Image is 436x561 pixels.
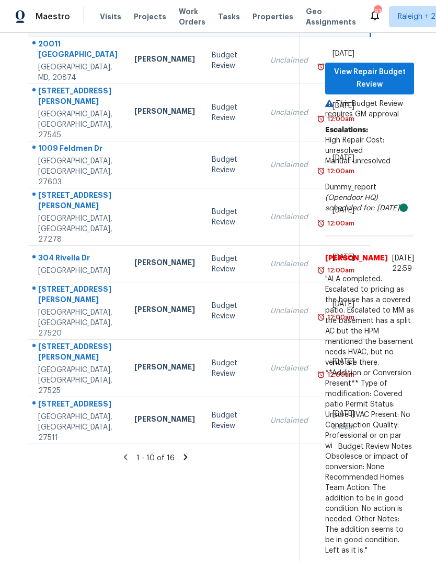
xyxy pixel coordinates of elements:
[270,212,308,222] div: Unclaimed
[270,108,308,118] div: Unclaimed
[38,266,118,276] div: [GEOGRAPHIC_DATA]
[325,137,384,154] span: High Repair Cost: unresolved
[374,6,381,17] div: 91
[38,399,118,412] div: [STREET_ADDRESS]
[270,415,308,426] div: Unclaimed
[134,106,195,119] div: [PERSON_NAME]
[38,39,118,62] div: 20011 [GEOGRAPHIC_DATA]
[212,102,254,123] div: Budget Review
[325,63,414,94] button: View Repair Budget Review
[136,455,175,462] span: 1 - 10 of 16
[38,109,118,140] div: [GEOGRAPHIC_DATA], [GEOGRAPHIC_DATA], 27545
[38,284,118,307] div: [STREET_ADDRESS][PERSON_NAME]
[212,50,254,71] div: Budget Review
[212,254,254,274] div: Budget Review
[398,11,435,22] span: Raleigh + 2
[325,182,414,213] div: Dummy_report
[270,259,308,269] div: Unclaimed
[38,62,118,83] div: [GEOGRAPHIC_DATA], MD, 20874
[134,304,195,317] div: [PERSON_NAME]
[325,205,399,212] i: scheduled for: [DATE]
[212,358,254,379] div: Budget Review
[134,414,195,427] div: [PERSON_NAME]
[134,11,166,22] span: Projects
[325,99,414,120] p: This Budget Review requires GM approval
[325,274,414,556] span: "ALA completed. Escalated to pricing as the house has a covered patio. Escalated to MM as the bas...
[38,190,118,213] div: [STREET_ADDRESS][PERSON_NAME]
[325,194,378,201] i: (Opendoor HQ)
[270,363,308,374] div: Unclaimed
[38,412,118,443] div: [GEOGRAPHIC_DATA], [GEOGRAPHIC_DATA], 27511
[100,11,121,22] span: Visits
[38,307,118,339] div: [GEOGRAPHIC_DATA], [GEOGRAPHIC_DATA], 27520
[38,253,118,266] div: 304 Rivella Dr
[332,441,418,452] span: Budget Review Notes
[325,253,388,274] span: [PERSON_NAME]
[212,154,254,175] div: Budget Review
[38,156,118,187] div: [GEOGRAPHIC_DATA], [GEOGRAPHIC_DATA], 27603
[179,6,205,27] span: Work Orders
[325,126,368,134] b: Escalations:
[36,11,70,22] span: Maestro
[253,11,293,22] span: Properties
[134,54,195,67] div: [PERSON_NAME]
[270,306,308,316] div: Unclaimed
[134,362,195,375] div: [PERSON_NAME]
[38,213,118,245] div: [GEOGRAPHIC_DATA], [GEOGRAPHIC_DATA], 27278
[325,158,391,165] span: Manual: unresolved
[134,257,195,270] div: [PERSON_NAME]
[270,55,308,66] div: Unclaimed
[334,66,406,91] span: View Repair Budget Review
[38,365,118,396] div: [GEOGRAPHIC_DATA], [GEOGRAPHIC_DATA], 27525
[218,13,240,20] span: Tasks
[212,301,254,321] div: Budget Review
[212,410,254,431] div: Budget Review
[306,6,356,27] span: Geo Assignments
[392,255,414,272] span: [DATE] 22:59
[38,341,118,365] div: [STREET_ADDRESS][PERSON_NAME]
[212,207,254,228] div: Budget Review
[38,86,118,109] div: [STREET_ADDRESS][PERSON_NAME]
[270,160,308,170] div: Unclaimed
[38,143,118,156] div: 1009 Feldmen Dr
